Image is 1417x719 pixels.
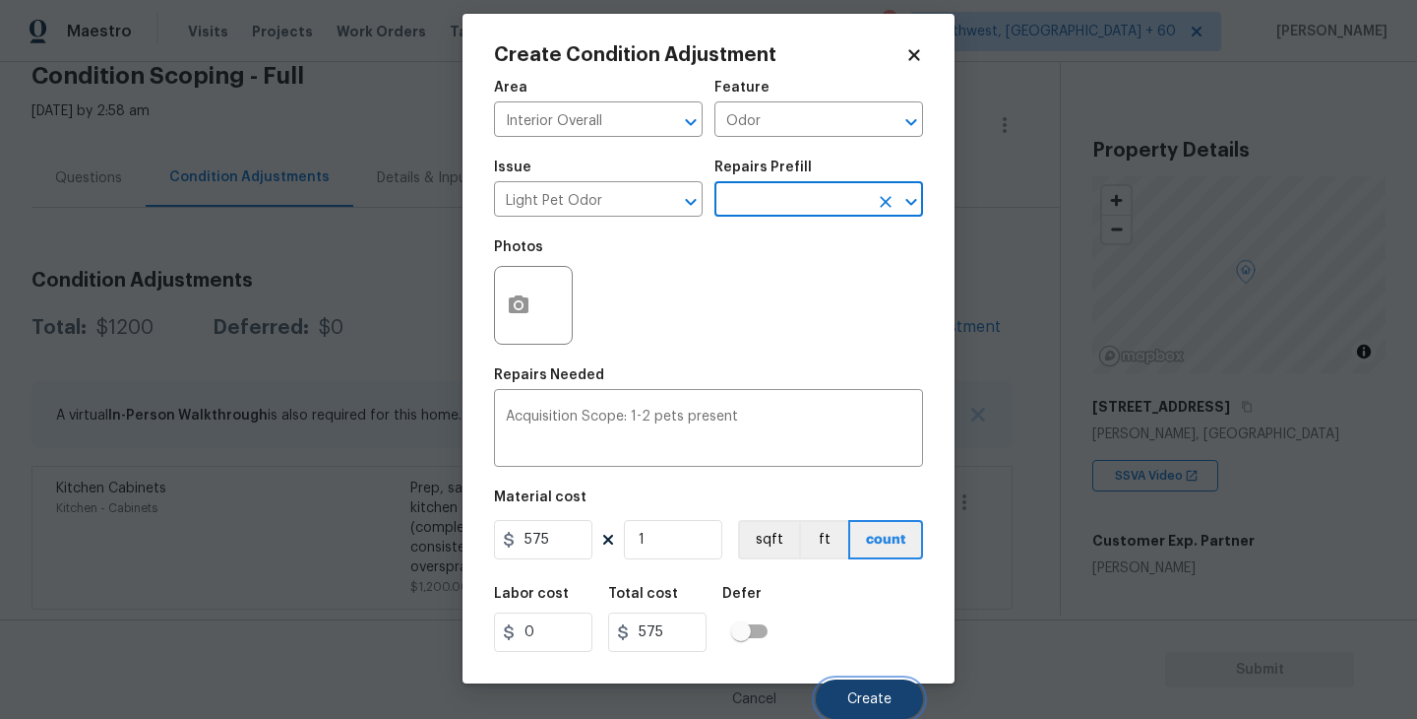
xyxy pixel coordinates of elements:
h5: Material cost [494,490,586,504]
button: Create [816,680,923,719]
button: count [848,520,923,559]
button: Cancel [701,680,808,719]
button: ft [799,520,848,559]
span: Create [847,692,892,707]
h5: Defer [722,587,762,601]
h5: Photos [494,240,543,254]
h5: Total cost [608,587,678,601]
button: Open [897,108,925,136]
button: Open [897,188,925,216]
h2: Create Condition Adjustment [494,45,905,65]
button: Open [677,108,705,136]
h5: Issue [494,161,531,174]
button: Clear [872,188,899,216]
button: Open [677,188,705,216]
span: Cancel [732,692,776,707]
h5: Repairs Prefill [714,161,812,174]
textarea: Acquisition Scope: 1-2 pets present [506,410,911,451]
h5: Labor cost [494,587,569,601]
button: sqft [738,520,799,559]
h5: Area [494,81,527,95]
h5: Feature [714,81,770,95]
h5: Repairs Needed [494,368,604,382]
